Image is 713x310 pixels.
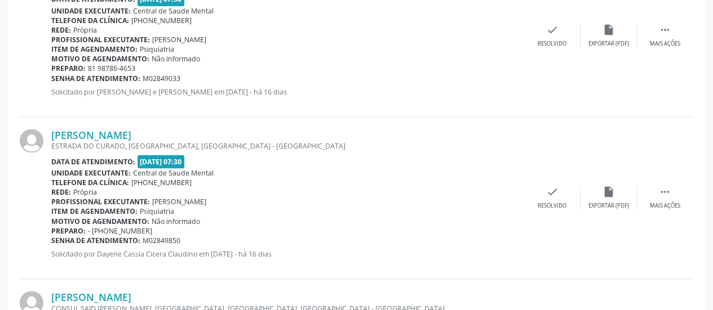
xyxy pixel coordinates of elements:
b: Preparo: [51,226,86,236]
b: Rede: [51,25,71,35]
span: [PHONE_NUMBER] [131,178,192,187]
span: Própria [73,187,97,197]
span: Psiquiatria [140,44,174,54]
p: Solicitado por [PERSON_NAME] e [PERSON_NAME] em [DATE] - há 16 dias [51,87,524,97]
span: [DATE] 07:30 [138,155,185,168]
span: M02849850 [143,236,180,245]
i: check [546,186,559,198]
b: Rede: [51,187,71,197]
b: Unidade executante: [51,168,131,178]
b: Unidade executante: [51,6,131,16]
div: Mais ações [650,202,680,210]
a: [PERSON_NAME] [51,129,131,141]
img: img [20,129,43,152]
i:  [659,24,671,36]
span: - [PHONE_NUMBER] [88,226,152,236]
span: [PHONE_NUMBER] [131,16,192,25]
i: insert_drive_file [603,24,615,36]
b: Profissional executante: [51,197,150,206]
span: Própria [73,25,97,35]
b: Senha de atendimento: [51,236,140,245]
div: Resolvido [538,40,566,48]
span: Não informado [152,217,200,226]
div: Resolvido [538,202,566,210]
span: M02849033 [143,74,180,83]
span: Central de Saude Mental [133,6,214,16]
div: Mais ações [650,40,680,48]
i:  [659,186,671,198]
b: Item de agendamento: [51,44,138,54]
b: Telefone da clínica: [51,178,129,187]
span: Não informado [152,54,200,64]
b: Profissional executante: [51,35,150,44]
b: Telefone da clínica: [51,16,129,25]
p: Solicitado por Dayene Cassia Cicera Claudino em [DATE] - há 16 dias [51,249,524,259]
div: ESTRADA DO CURADO, [GEOGRAPHIC_DATA], [GEOGRAPHIC_DATA] - [GEOGRAPHIC_DATA] [51,141,524,151]
i: insert_drive_file [603,186,615,198]
span: 81 98786-4653 [88,64,135,73]
a: [PERSON_NAME] [51,291,131,303]
div: Exportar (PDF) [588,202,629,210]
div: Exportar (PDF) [588,40,629,48]
b: Item de agendamento: [51,206,138,216]
b: Preparo: [51,64,86,73]
span: Psiquiatria [140,206,174,216]
b: Senha de atendimento: [51,74,140,83]
span: [PERSON_NAME] [152,35,206,44]
i: check [546,24,559,36]
b: Data de atendimento: [51,157,135,167]
span: [PERSON_NAME] [152,197,206,206]
b: Motivo de agendamento: [51,217,149,226]
span: Central de Saude Mental [133,168,214,178]
b: Motivo de agendamento: [51,54,149,64]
